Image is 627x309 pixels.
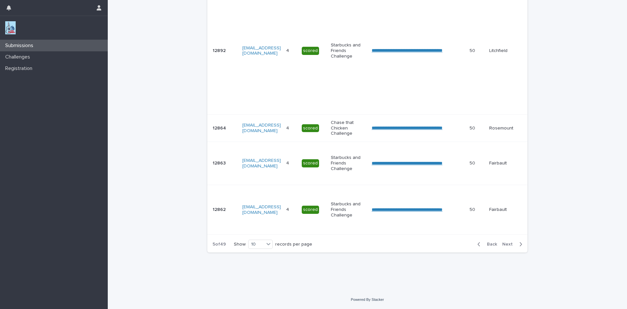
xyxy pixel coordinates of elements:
p: Show [234,242,246,247]
div: scored [302,206,319,214]
p: Fairbault [489,161,532,166]
a: [EMAIL_ADDRESS][DOMAIN_NAME] [242,123,281,133]
p: records per page [275,242,312,247]
p: 50 [470,124,476,131]
p: Fairbault [489,207,532,213]
p: 12862 [213,206,227,213]
a: [EMAIL_ADDRESS][DOMAIN_NAME] [242,158,281,168]
img: jxsLJbdS1eYBI7rVAS4p [5,21,16,34]
p: 4 [286,159,290,166]
div: scored [302,124,319,132]
p: Litchfield [489,48,532,54]
p: 50 [470,159,476,166]
p: 12863 [213,159,227,166]
p: 12864 [213,124,227,131]
span: Back [483,242,497,247]
div: scored [302,159,319,167]
p: 50 [470,206,476,213]
p: 4 [286,206,290,213]
p: 4 [286,47,290,54]
p: Starbucks and Friends Challenge [331,43,366,59]
p: Starbucks and Friends Challenge [331,201,366,218]
p: 50 [470,47,476,54]
a: [EMAIL_ADDRESS][DOMAIN_NAME] [242,205,281,215]
p: Submissions [3,43,39,49]
p: Challenges [3,54,35,60]
a: [EMAIL_ADDRESS][DOMAIN_NAME] [242,46,281,56]
span: Next [502,242,517,247]
p: Registration [3,65,38,72]
button: Back [472,241,500,247]
p: Rosemount [489,126,532,131]
p: 5 of 49 [207,236,231,252]
p: Chase that Chicken Challenge [331,120,366,136]
p: 4 [286,124,290,131]
div: 10 [249,241,264,248]
div: scored [302,47,319,55]
p: 12892 [213,47,227,54]
p: Starbucks and Friends Challenge [331,155,366,171]
a: Powered By Stacker [351,298,384,301]
button: Next [500,241,527,247]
